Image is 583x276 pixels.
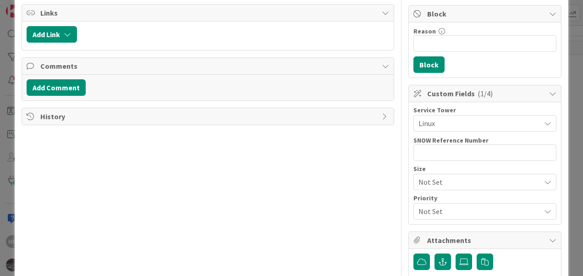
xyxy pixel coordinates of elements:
button: Block [413,56,445,73]
div: Size [413,166,556,172]
span: Links [40,7,377,18]
span: Linux [418,118,540,129]
label: SNOW Reference Number [413,136,489,144]
label: Reason [413,27,436,35]
span: Comments [40,61,377,72]
div: Service Tower [413,107,556,113]
button: Add Link [27,26,77,43]
span: Not Set [418,205,536,218]
span: ( 1/4 ) [478,89,493,98]
span: Attachments [427,235,544,246]
span: History [40,111,377,122]
span: Custom Fields [427,88,544,99]
span: Not Set [418,176,536,188]
span: Block [427,8,544,19]
button: Add Comment [27,79,86,96]
div: Priority [413,195,556,201]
